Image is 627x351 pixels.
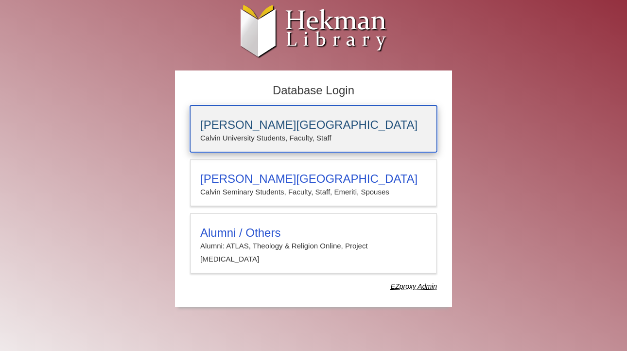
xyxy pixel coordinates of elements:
a: [PERSON_NAME][GEOGRAPHIC_DATA]Calvin Seminary Students, Faculty, Staff, Emeriti, Spouses [190,159,437,206]
h3: Alumni / Others [200,226,427,240]
h3: [PERSON_NAME][GEOGRAPHIC_DATA] [200,118,427,132]
dfn: Use Alumni login [391,282,437,290]
h2: Database Login [185,81,442,101]
summary: Alumni / OthersAlumni: ATLAS, Theology & Religion Online, Project [MEDICAL_DATA] [200,226,427,265]
p: Calvin University Students, Faculty, Staff [200,132,427,144]
a: [PERSON_NAME][GEOGRAPHIC_DATA]Calvin University Students, Faculty, Staff [190,105,437,152]
h3: [PERSON_NAME][GEOGRAPHIC_DATA] [200,172,427,186]
p: Calvin Seminary Students, Faculty, Staff, Emeriti, Spouses [200,186,427,198]
p: Alumni: ATLAS, Theology & Religion Online, Project [MEDICAL_DATA] [200,240,427,265]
